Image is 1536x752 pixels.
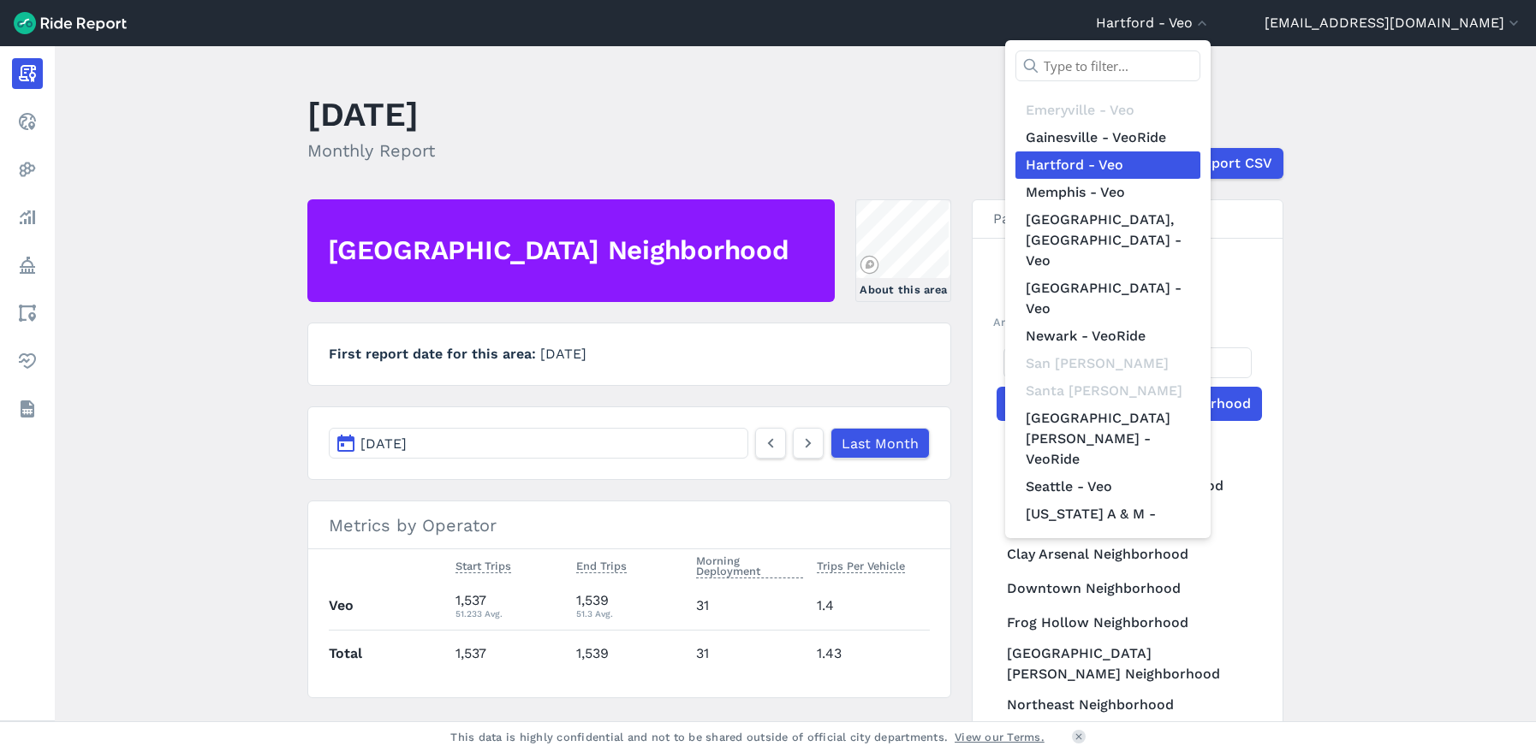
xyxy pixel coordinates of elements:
div: San [PERSON_NAME] [1015,350,1200,377]
a: [GEOGRAPHIC_DATA], [GEOGRAPHIC_DATA] - Veo [1015,206,1200,275]
a: [GEOGRAPHIC_DATA][PERSON_NAME] - VeoRide [1015,405,1200,473]
a: Hartford - Veo [1015,151,1200,179]
a: Memphis - Veo [1015,179,1200,206]
a: [US_STATE] A & M - Veoride [1015,500,1200,548]
a: [GEOGRAPHIC_DATA] - Veo [1015,275,1200,323]
a: Gainesville - VeoRide [1015,124,1200,151]
a: Seattle - Veo [1015,473,1200,500]
input: Type to filter... [1015,50,1200,81]
div: Santa [PERSON_NAME] [1015,377,1200,405]
a: Newark - VeoRide [1015,323,1200,350]
div: Emeryville - Veo [1015,97,1200,124]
